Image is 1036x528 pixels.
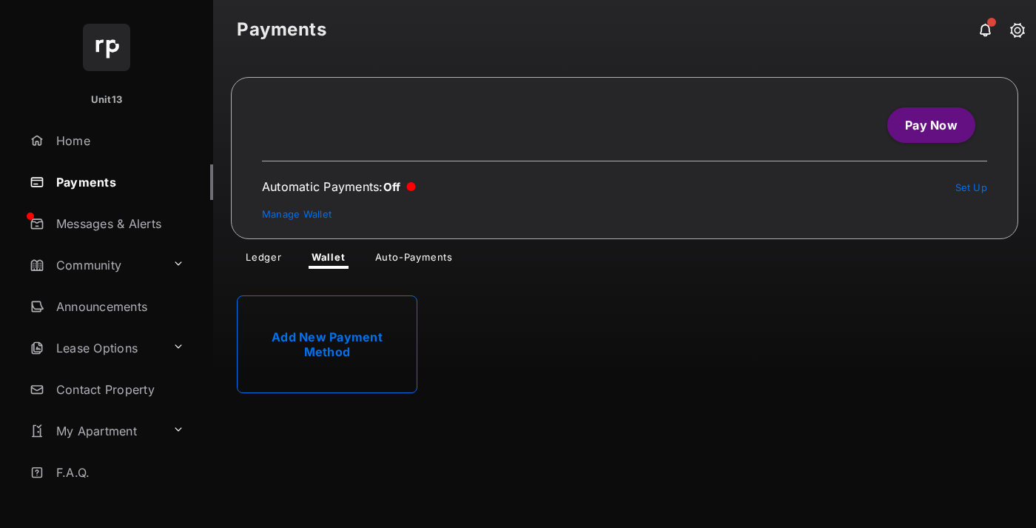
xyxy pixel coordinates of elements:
a: Add New Payment Method [237,295,417,393]
a: Announcements [24,289,213,324]
a: Home [24,123,213,158]
a: Auto-Payments [363,251,465,269]
a: F.A.Q. [24,455,213,490]
a: Manage Wallet [262,208,332,220]
strong: Payments [237,21,326,39]
a: Set Up [955,181,988,193]
a: Payments [24,164,213,200]
a: My Apartment [24,413,166,449]
span: Off [383,180,401,194]
img: svg+xml;base64,PHN2ZyB4bWxucz0iaHR0cDovL3d3dy53My5vcmcvMjAwMC9zdmciIHdpZHRoPSI2NCIgaGVpZ2h0PSI2NC... [83,24,130,71]
a: Messages & Alerts [24,206,213,241]
div: Automatic Payments : [262,179,416,194]
a: Wallet [300,251,357,269]
a: Lease Options [24,330,166,366]
a: Contact Property [24,372,213,407]
a: Ledger [234,251,294,269]
a: Community [24,247,166,283]
p: Unit13 [91,93,123,107]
